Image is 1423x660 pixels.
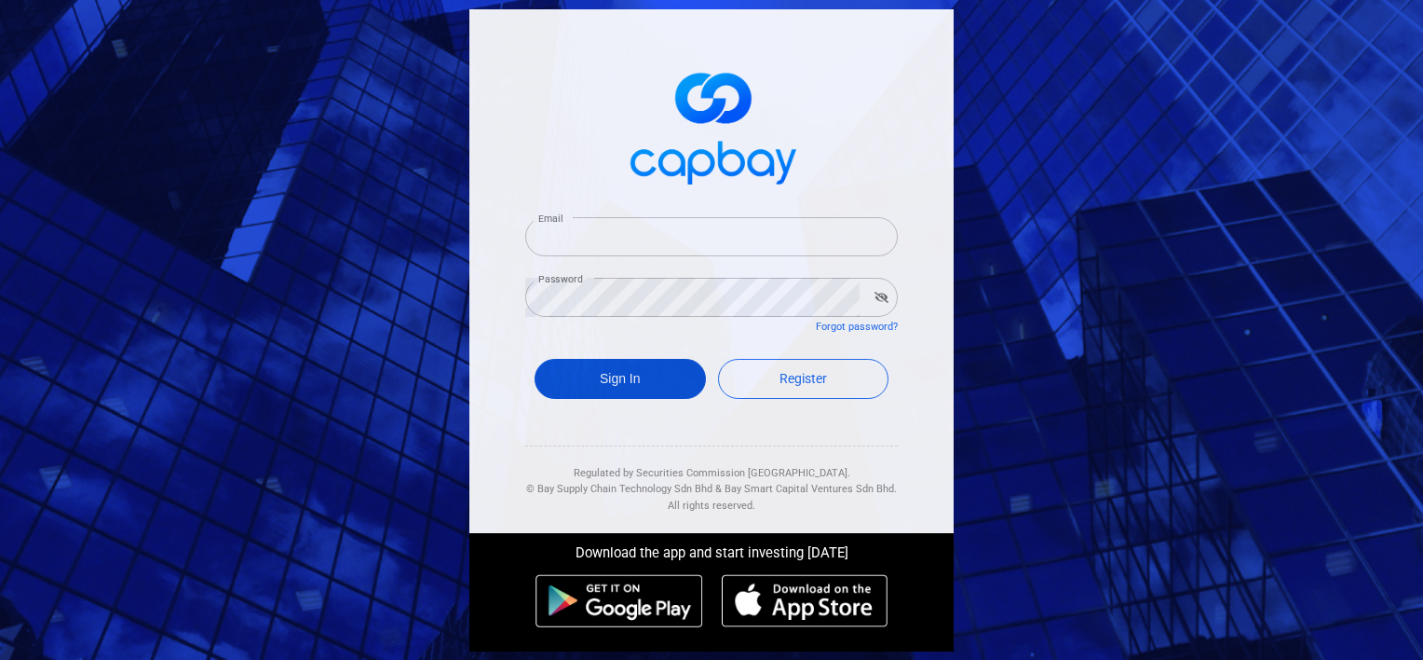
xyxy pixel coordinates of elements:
span: © Bay Supply Chain Technology Sdn Bhd [526,483,712,495]
img: logo [618,56,805,195]
div: Regulated by Securities Commission [GEOGRAPHIC_DATA]. & All rights reserved. [525,447,898,515]
span: Bay Smart Capital Ventures Sdn Bhd. [725,483,897,495]
a: Forgot password? [816,321,898,333]
img: android [535,574,703,628]
label: Password [538,272,583,286]
div: Download the app and start investing [DATE] [455,533,968,565]
img: ios [722,574,888,628]
label: Email [538,212,562,226]
span: Register [779,371,827,386]
a: Register [718,359,889,399]
button: Sign In [535,359,706,399]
